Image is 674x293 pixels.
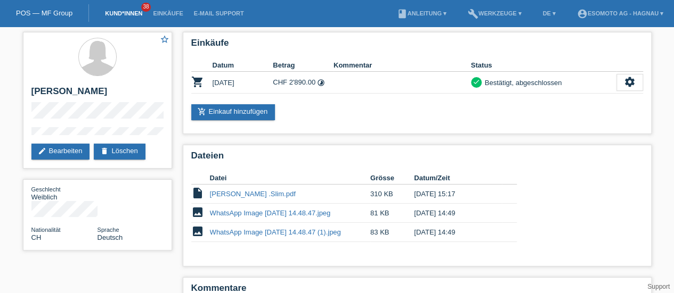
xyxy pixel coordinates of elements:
[191,38,643,54] h2: Einkäufe
[213,59,273,72] th: Datum
[191,187,204,199] i: insert_drive_file
[100,10,148,16] a: Kund*innen
[191,206,204,219] i: image
[191,150,643,166] h2: Dateien
[624,76,636,88] i: settings
[148,10,188,16] a: Einkäufe
[414,185,501,204] td: [DATE] 15:17
[370,172,414,185] th: Grösse
[160,35,169,44] i: star_border
[31,227,61,233] span: Nationalität
[392,10,452,16] a: bookAnleitung ▾
[473,78,480,86] i: check
[38,147,46,155] i: edit
[31,186,61,192] span: Geschlecht
[213,72,273,94] td: [DATE]
[191,104,275,120] a: add_shopping_cartEinkauf hinzufügen
[577,9,588,19] i: account_circle
[414,204,501,223] td: [DATE] 14:49
[210,172,370,185] th: Datei
[141,3,151,12] span: 38
[210,209,331,217] a: WhatsApp Image [DATE] 14.48.47.jpeg
[94,144,145,160] a: deleteLöschen
[370,204,414,223] td: 81 KB
[273,72,334,94] td: CHF 2'890.00
[31,185,98,201] div: Weiblich
[397,9,408,19] i: book
[210,190,296,198] a: [PERSON_NAME] .Slim.pdf
[98,227,119,233] span: Sprache
[98,233,123,241] span: Deutsch
[210,228,341,236] a: WhatsApp Image [DATE] 14.48.47 (1).jpeg
[31,233,42,241] span: Schweiz
[31,86,164,102] h2: [PERSON_NAME]
[647,283,670,290] a: Support
[370,223,414,242] td: 83 KB
[471,59,616,72] th: Status
[334,59,471,72] th: Kommentar
[537,10,561,16] a: DE ▾
[191,225,204,238] i: image
[317,79,325,87] i: Fixe Raten (12 Raten)
[191,76,204,88] i: POSP00028328
[462,10,527,16] a: buildWerkzeuge ▾
[572,10,669,16] a: account_circleEsomoto AG - Hagnau ▾
[100,147,109,155] i: delete
[273,59,334,72] th: Betrag
[189,10,249,16] a: E-Mail Support
[160,35,169,46] a: star_border
[198,107,206,116] i: add_shopping_cart
[414,223,501,242] td: [DATE] 14:49
[31,144,90,160] a: editBearbeiten
[414,172,501,185] th: Datum/Zeit
[370,185,414,204] td: 310 KB
[482,77,562,88] div: Bestätigt, abgeschlossen
[16,9,72,17] a: POS — MF Group
[468,9,478,19] i: build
